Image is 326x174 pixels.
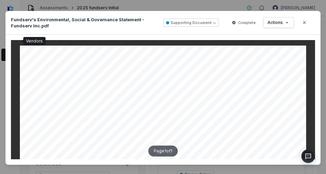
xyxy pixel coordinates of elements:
[263,17,294,28] button: Actions
[148,146,178,157] div: Page 1 of 1
[11,16,158,29] p: Fundserv's Environmental, Social & Governance Statement - Fundserv Inc.pdf
[267,20,283,25] span: Actions
[26,38,43,44] div: Vendors
[238,20,256,25] span: Complete
[163,18,219,27] button: Supporting Document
